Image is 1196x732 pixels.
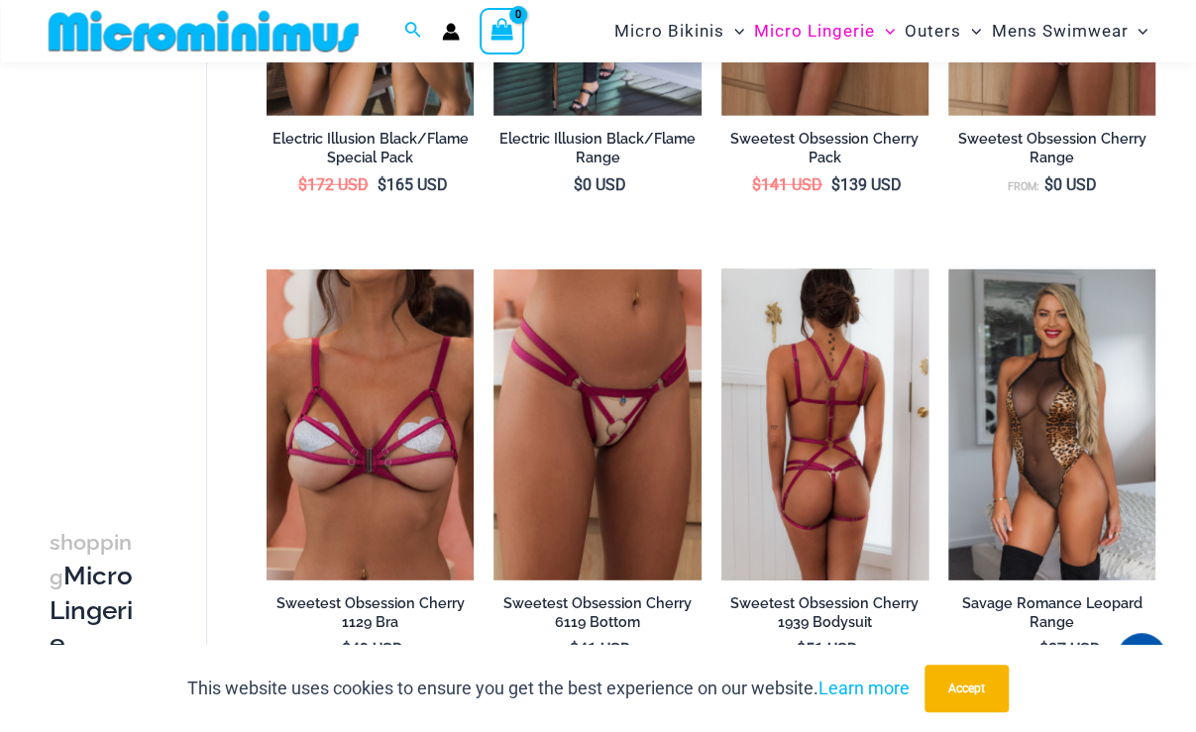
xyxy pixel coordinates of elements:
span: Menu Toggle [724,6,744,56]
a: Micro LingerieMenu ToggleMenu Toggle [749,6,900,56]
a: Micro BikinisMenu ToggleMenu Toggle [609,6,749,56]
a: Sweetest Obsession Cherry Range [948,130,1155,174]
a: Savage Romance Leopard Range [948,594,1155,639]
a: Learn more [818,678,910,698]
bdi: 0 USD [574,175,626,194]
a: Savage Romance Leopard 115 Bodysuit 01Savage Romance Leopard 1052 Underwire Bra 6052 Thong 04Sava... [948,269,1155,580]
span: Menu Toggle [961,6,981,56]
img: Sweetest Obsession Cherry 1129 Bra 01 [267,269,474,580]
span: $ [298,175,307,194]
span: Outers [905,6,961,56]
bdi: 141 USD [752,175,822,194]
a: View Shopping Cart, empty [480,8,525,53]
a: Sweetest Obsession Cherry 1129 Bra [267,594,474,639]
span: $ [378,175,386,194]
h2: Electric Illusion Black/Flame Special Pack [267,130,474,166]
a: OutersMenu ToggleMenu Toggle [900,6,986,56]
bdi: 37 USD [1039,640,1101,659]
h2: Electric Illusion Black/Flame Range [493,130,701,166]
bdi: 165 USD [378,175,448,194]
img: MM SHOP LOGO FLAT [41,9,367,53]
span: Micro Lingerie [754,6,875,56]
h2: Sweetest Obsession Cherry 1129 Bra [267,594,474,631]
span: Menu Toggle [1128,6,1147,56]
img: Sweetest Obsession Cherry 1129 Bra 6119 Bottom 1939 Bodysuit 10 [721,269,928,580]
a: Sweetest Obsession Cherry 1129 Bra 01Sweetest Obsession Cherry 1129 Bra 6119 Bottom 1939 05Sweete... [267,269,474,580]
bdi: 0 USD [1043,175,1096,194]
bdi: 41 USD [569,640,630,659]
a: Electric Illusion Black/Flame Range [493,130,701,174]
span: shopping [50,529,132,588]
span: $ [342,640,351,659]
h2: Savage Romance Leopard Range [948,594,1155,631]
h3: Micro Lingerie [50,524,137,660]
bdi: 139 USD [831,175,902,194]
bdi: 49 USD [342,640,403,659]
span: $ [797,640,806,659]
a: Sweetest Obsession Cherry Pack [721,130,928,174]
h2: Sweetest Obsession Cherry 1939 Bodysuit [721,594,928,631]
h2: Sweetest Obsession Cherry Range [948,130,1155,166]
h2: Sweetest Obsession Cherry 6119 Bottom [493,594,701,631]
bdi: 172 USD [298,175,369,194]
span: Menu Toggle [875,6,895,56]
p: This website uses cookies to ensure you get the best experience on our website. [187,674,910,703]
a: Mens SwimwearMenu ToggleMenu Toggle [986,6,1152,56]
span: $ [831,175,840,194]
button: Accept [924,665,1009,712]
span: $ [574,175,583,194]
nav: Site Navigation [606,3,1156,59]
span: Mens Swimwear [991,6,1128,56]
a: Search icon link [404,19,422,44]
span: $ [569,640,578,659]
span: $ [1043,175,1052,194]
iframe: TrustedSite Certified [50,66,228,463]
h2: Sweetest Obsession Cherry Pack [721,130,928,166]
span: $ [752,175,761,194]
img: Savage Romance Leopard 115 Bodysuit 01 [948,269,1155,580]
img: Sweetest Obsession Cherry 6119 Bottom 1939 01 [493,269,701,580]
a: Account icon link [442,23,460,41]
a: Sweetest Obsession Cherry 1939 Bodysuit [721,594,928,639]
span: Micro Bikinis [614,6,724,56]
a: Sweetest Obsession Cherry 6119 Bottom 1939 01Sweetest Obsession Cherry 1129 Bra 6119 Bottom 1939 ... [493,269,701,580]
bdi: 51 USD [797,640,858,659]
a: Sweetest Obsession Cherry 6119 Bottom [493,594,701,639]
span: $ [1039,640,1048,659]
span: From: [1007,180,1038,193]
a: Sweetest Obsession Cherry 1129 Bra 6119 Bottom 1939 Bodysuit 09Sweetest Obsession Cherry 1129 Bra... [721,269,928,580]
a: Electric Illusion Black/Flame Special Pack [267,130,474,174]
